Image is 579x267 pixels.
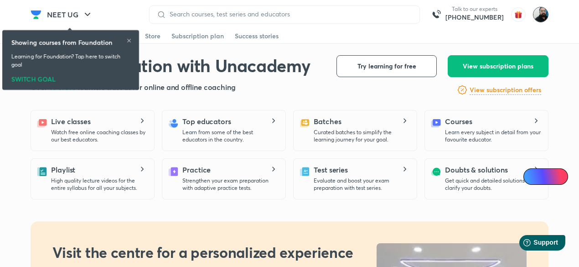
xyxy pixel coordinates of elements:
[357,62,416,71] span: Try learning for free
[145,31,160,41] div: Store
[445,129,541,143] p: Learn every subject in detail from your favourite educator.
[529,173,536,180] img: Icon
[182,129,278,143] p: Learn from some of the best educators in the country.
[314,129,409,143] p: Curated batches to simplify the learning journey for your goal.
[11,73,130,83] div: SWITCH GOAL
[51,116,91,127] h5: Live classes
[41,5,98,24] button: NEET UG
[78,82,236,92] span: learners trust us for online and offline coaching
[445,5,504,13] p: Talk to our experts
[166,10,412,18] input: Search courses, test series and educators
[171,31,224,41] div: Subscription plan
[52,243,353,262] h2: Visit the centre for a personalized experience
[523,168,568,185] a: Ai Doubts
[445,116,472,127] h5: Courses
[314,177,409,192] p: Evaluate and boost your exam preparation with test series.
[470,85,541,95] h6: View subscription offers
[51,177,147,192] p: High quality lecture videos for the entire syllabus for all your subjects.
[31,55,310,76] h1: Crack Foundation with Unacademy
[314,164,348,175] h5: Test series
[448,55,548,77] button: View subscription plans
[445,13,504,22] a: [PHONE_NUMBER]
[336,55,437,77] button: Try learning for free
[445,164,508,175] h5: Doubts & solutions
[171,29,224,43] a: Subscription plan
[511,7,526,22] img: avatar
[11,37,112,47] h6: Showing courses from Foundation
[31,9,41,20] img: Company Logo
[445,177,541,192] p: Get quick and detailed solutions to clarify your doubts.
[498,231,569,257] iframe: Help widget launcher
[51,164,75,175] h5: Playlist
[235,31,279,41] div: Success stories
[182,116,231,127] h5: Top educators
[11,52,130,69] p: Learning for Foundation? Tap here to switch goal
[235,29,279,43] a: Success stories
[182,164,211,175] h5: Practice
[182,177,278,192] p: Strengthen your exam preparation with adaptive practice tests.
[470,84,541,95] a: View subscription offers
[533,7,548,22] img: Sumit Kumar Agrawal
[145,29,160,43] a: Store
[51,129,147,143] p: Watch free online coaching classes by our best educators.
[427,5,445,24] img: call-us
[463,62,533,71] span: View subscription plans
[538,173,563,180] span: Ai Doubts
[314,116,341,127] h5: Batches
